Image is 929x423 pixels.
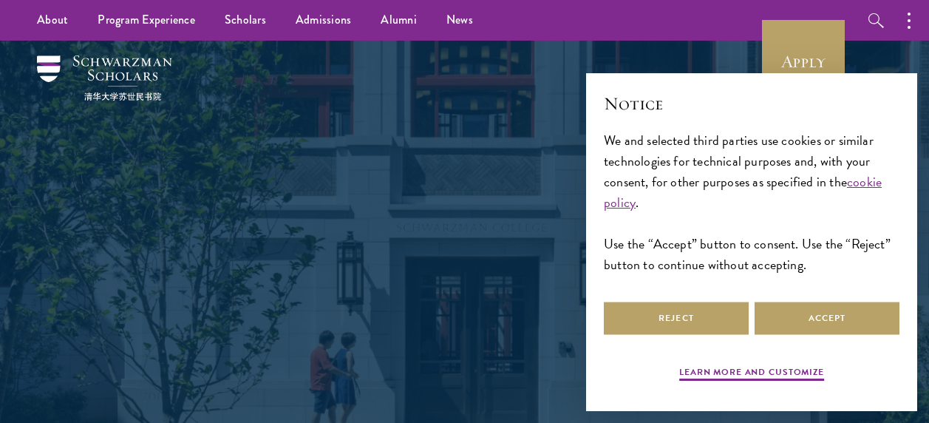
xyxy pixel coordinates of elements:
[37,55,172,101] img: Schwarzman Scholars
[762,20,845,103] a: Apply
[679,365,824,383] button: Learn more and customize
[604,91,899,116] h2: Notice
[604,130,899,276] div: We and selected third parties use cookies or similar technologies for technical purposes and, wit...
[604,172,882,212] a: cookie policy
[604,302,749,335] button: Reject
[755,302,899,335] button: Accept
